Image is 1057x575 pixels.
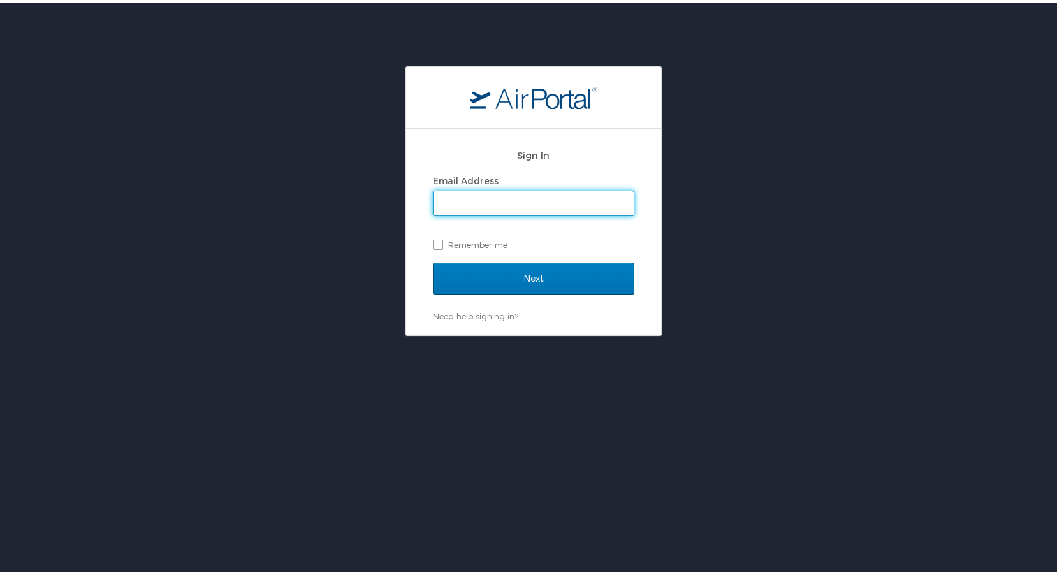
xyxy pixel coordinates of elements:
a: Need help signing in? [433,309,518,319]
label: Email Address [433,173,499,184]
label: Remember me [433,233,634,252]
input: Next [433,260,634,292]
img: logo [470,84,597,106]
h2: Sign In [433,145,634,160]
